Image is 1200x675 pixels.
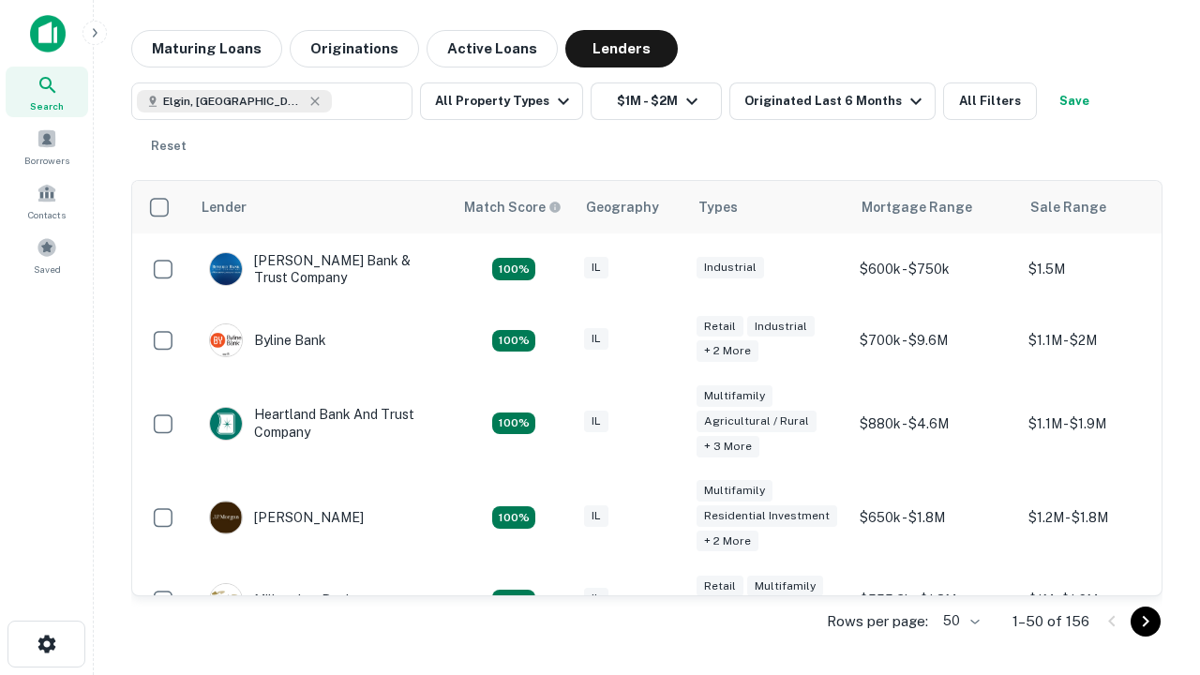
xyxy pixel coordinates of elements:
img: picture [210,502,242,533]
div: Geography [586,196,659,218]
th: Capitalize uses an advanced AI algorithm to match your search with the best lender. The match sco... [453,181,575,233]
div: IL [584,257,608,278]
span: Saved [34,262,61,277]
div: Matching Properties: 16, hasApolloMatch: undefined [492,590,535,612]
img: picture [210,584,242,616]
button: Active Loans [427,30,558,67]
a: Saved [6,230,88,280]
div: Agricultural / Rural [697,411,817,432]
div: Millennium Bank [209,583,353,617]
img: picture [210,253,242,285]
button: Reset [139,127,199,165]
div: 50 [936,607,982,635]
div: + 2 more [697,531,758,552]
div: IL [584,505,608,527]
div: [PERSON_NAME] [209,501,364,534]
td: $1.2M - $1.8M [1019,471,1188,565]
a: Search [6,67,88,117]
div: Residential Investment [697,505,837,527]
td: $700k - $9.6M [850,305,1019,376]
img: picture [210,324,242,356]
td: $1.1M - $1.9M [1019,376,1188,471]
button: All Filters [943,82,1037,120]
div: [PERSON_NAME] Bank & Trust Company [209,252,434,286]
div: IL [584,411,608,432]
button: All Property Types [420,82,583,120]
div: Multifamily [697,385,772,407]
span: Borrowers [24,153,69,168]
div: IL [584,328,608,350]
div: + 2 more [697,340,758,362]
span: Search [30,98,64,113]
div: + 3 more [697,436,759,457]
div: Heartland Bank And Trust Company [209,406,434,440]
a: Borrowers [6,121,88,172]
h6: Match Score [464,197,558,217]
div: Matching Properties: 24, hasApolloMatch: undefined [492,506,535,529]
td: $880k - $4.6M [850,376,1019,471]
div: Sale Range [1030,196,1106,218]
div: Industrial [697,257,764,278]
th: Types [687,181,850,233]
div: Matching Properties: 16, hasApolloMatch: undefined [492,330,535,352]
div: Capitalize uses an advanced AI algorithm to match your search with the best lender. The match sco... [464,197,562,217]
div: Originated Last 6 Months [744,90,927,112]
td: $1M - $1.6M [1019,564,1188,636]
p: Rows per page: [827,610,928,633]
div: IL [584,588,608,609]
th: Mortgage Range [850,181,1019,233]
div: Retail [697,576,743,597]
th: Lender [190,181,453,233]
div: Matching Properties: 28, hasApolloMatch: undefined [492,258,535,280]
img: capitalize-icon.png [30,15,66,52]
div: Types [698,196,738,218]
div: Lender [202,196,247,218]
p: 1–50 of 156 [1012,610,1089,633]
td: $555.3k - $1.8M [850,564,1019,636]
div: Mortgage Range [862,196,972,218]
div: Byline Bank [209,323,326,357]
th: Sale Range [1019,181,1188,233]
td: $650k - $1.8M [850,471,1019,565]
div: Industrial [747,316,815,337]
div: Matching Properties: 19, hasApolloMatch: undefined [492,412,535,435]
span: Elgin, [GEOGRAPHIC_DATA], [GEOGRAPHIC_DATA] [163,93,304,110]
iframe: Chat Widget [1106,525,1200,615]
button: $1M - $2M [591,82,722,120]
div: Multifamily [697,480,772,502]
td: $1.1M - $2M [1019,305,1188,376]
th: Geography [575,181,687,233]
div: Retail [697,316,743,337]
button: Maturing Loans [131,30,282,67]
a: Contacts [6,175,88,226]
div: Multifamily [747,576,823,597]
button: Save your search to get updates of matches that match your search criteria. [1044,82,1104,120]
td: $600k - $750k [850,233,1019,305]
img: picture [210,408,242,440]
span: Contacts [28,207,66,222]
button: Originations [290,30,419,67]
button: Lenders [565,30,678,67]
td: $1.5M [1019,233,1188,305]
button: Originated Last 6 Months [729,82,936,120]
button: Go to next page [1131,607,1161,637]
